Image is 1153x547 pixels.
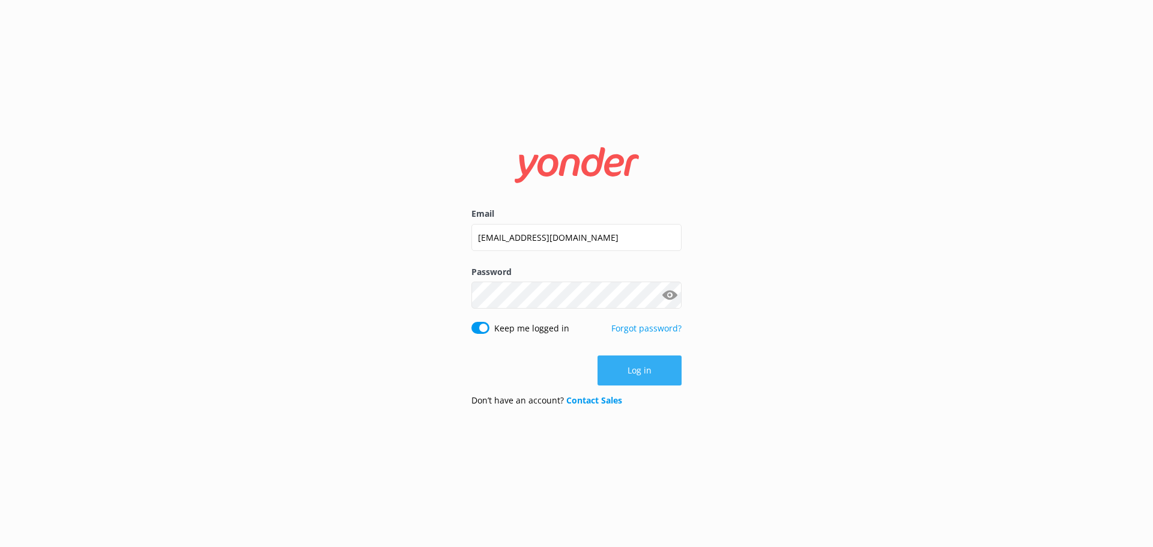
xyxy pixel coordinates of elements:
input: user@emailaddress.com [471,224,682,251]
p: Don’t have an account? [471,394,622,407]
a: Contact Sales [566,394,622,406]
label: Email [471,207,682,220]
button: Log in [598,355,682,385]
label: Keep me logged in [494,322,569,335]
label: Password [471,265,682,279]
button: Show password [658,283,682,307]
a: Forgot password? [611,322,682,334]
